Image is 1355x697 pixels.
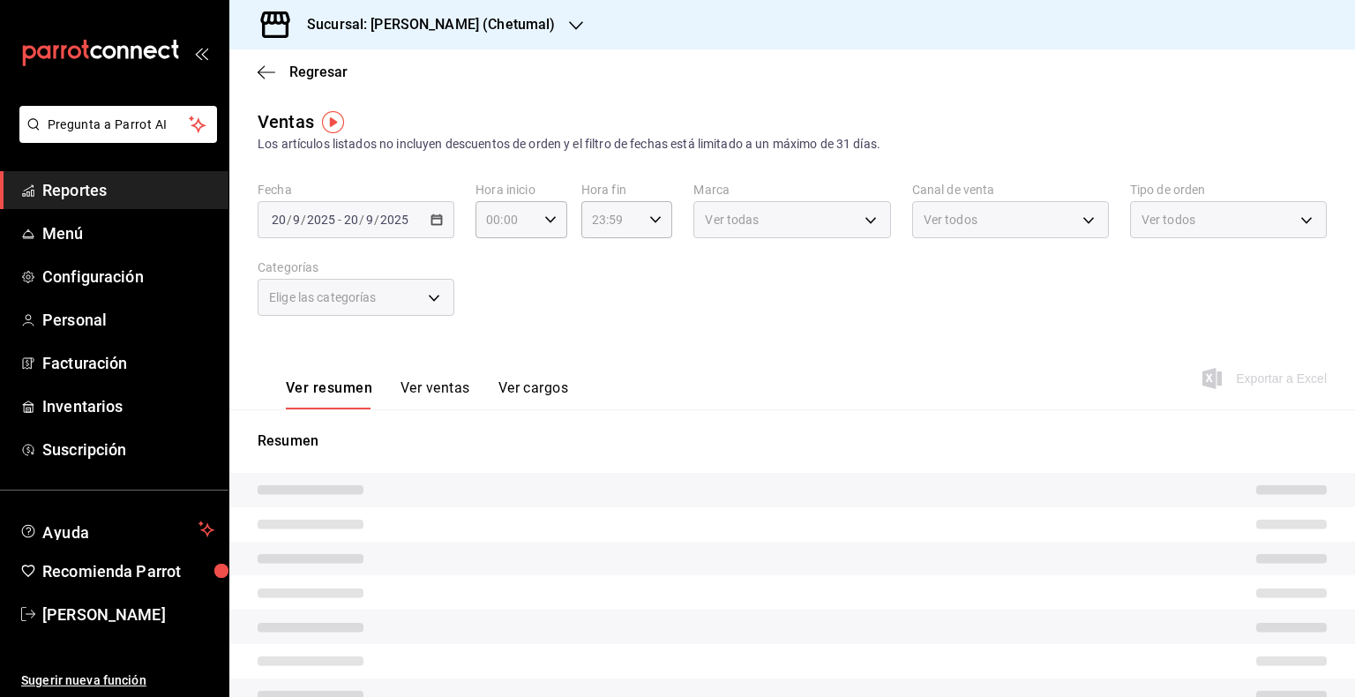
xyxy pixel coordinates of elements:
[287,213,292,227] span: /
[42,559,214,583] span: Recomienda Parrot
[271,213,287,227] input: --
[42,265,214,289] span: Configuración
[475,184,567,196] label: Hora inicio
[286,379,372,409] button: Ver resumen
[365,213,374,227] input: --
[258,261,454,274] label: Categorías
[338,213,341,227] span: -
[269,289,377,306] span: Elige las categorías
[293,14,555,35] h3: Sucursal: [PERSON_NAME] (Chetumal)
[286,379,568,409] div: navigation tabs
[379,213,409,227] input: ----
[42,438,214,461] span: Suscripción
[322,111,344,133] img: Tooltip marker
[292,213,301,227] input: --
[1142,211,1195,229] span: Ver todos
[12,128,217,146] a: Pregunta a Parrot AI
[258,109,314,135] div: Ventas
[1130,184,1327,196] label: Tipo de orden
[42,221,214,245] span: Menú
[42,308,214,332] span: Personal
[498,379,569,409] button: Ver cargos
[289,64,348,80] span: Regresar
[258,64,348,80] button: Regresar
[42,603,214,626] span: [PERSON_NAME]
[194,46,208,60] button: open_drawer_menu
[359,213,364,227] span: /
[301,213,306,227] span: /
[374,213,379,227] span: /
[42,351,214,375] span: Facturación
[42,178,214,202] span: Reportes
[693,184,890,196] label: Marca
[343,213,359,227] input: --
[258,431,1327,452] p: Resumen
[258,135,1327,154] div: Los artículos listados no incluyen descuentos de orden y el filtro de fechas está limitado a un m...
[42,519,191,540] span: Ayuda
[912,184,1109,196] label: Canal de venta
[581,184,673,196] label: Hora fin
[258,184,454,196] label: Fecha
[48,116,190,134] span: Pregunta a Parrot AI
[42,394,214,418] span: Inventarios
[705,211,759,229] span: Ver todas
[924,211,977,229] span: Ver todos
[401,379,470,409] button: Ver ventas
[306,213,336,227] input: ----
[21,671,214,690] span: Sugerir nueva función
[19,106,217,143] button: Pregunta a Parrot AI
